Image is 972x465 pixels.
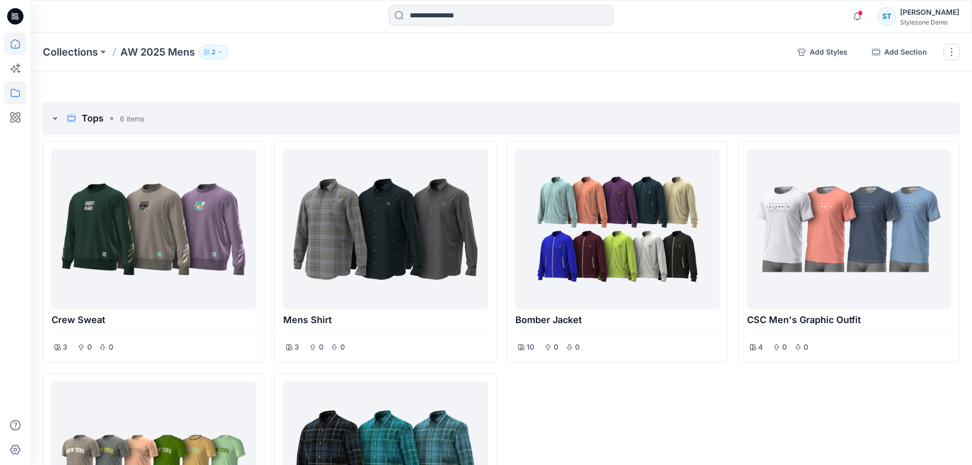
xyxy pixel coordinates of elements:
p: 4 [758,341,763,353]
p: CSC Men's Graphic Outfit [747,313,951,327]
p: 0 [803,341,809,353]
a: Collections [43,45,98,59]
p: 6 items [120,113,144,124]
div: [PERSON_NAME] [900,6,959,18]
div: ST [878,7,896,26]
p: 0 [782,341,788,353]
p: 0 [108,341,114,353]
p: 2 [212,46,215,58]
div: CSC Men's Graphic Outfit400 [738,141,960,363]
p: 0 [86,341,92,353]
p: 0 [553,341,559,353]
div: Crew sweat300 [43,141,264,363]
div: Stylezone Demo [900,18,959,26]
div: Mens Shirt300 [275,141,496,363]
div: Bomber Jacket1000 [507,141,728,363]
p: 0 [339,341,345,353]
p: Crew sweat [52,313,256,327]
p: 10 [527,341,534,353]
button: Add Section [864,44,935,60]
p: Mens Shirt [283,313,487,327]
p: AW 2025 Mens [120,45,195,59]
p: 3 [63,341,67,353]
p: 3 [294,341,299,353]
button: Add Styles [789,44,856,60]
p: Bomber Jacket [515,313,719,327]
p: 0 [575,341,581,353]
p: Tops [82,111,104,126]
p: 0 [318,341,324,353]
button: 2 [199,45,228,59]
